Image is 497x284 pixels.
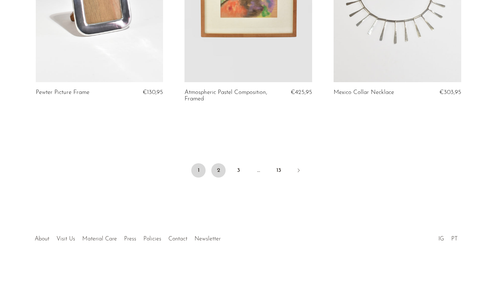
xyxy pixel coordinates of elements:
a: 13 [271,163,286,178]
a: Atmospheric Pastel Composition, Framed [184,89,270,103]
ul: Social Medias [435,230,461,244]
ul: Quick links [31,230,224,244]
span: … [251,163,266,178]
a: About [35,236,49,242]
a: Mexico Collar Necklace [334,89,394,96]
span: €425,95 [291,89,312,95]
span: €130,95 [143,89,163,95]
a: Visit Us [56,236,75,242]
a: IG [438,236,444,242]
a: 2 [211,163,226,178]
a: 3 [231,163,246,178]
a: Policies [143,236,161,242]
a: Press [124,236,136,242]
span: 1 [191,163,206,178]
a: Contact [168,236,187,242]
span: €303,95 [439,89,461,95]
a: Pewter Picture Frame [36,89,89,96]
a: Next [291,163,306,179]
a: Material Care [82,236,117,242]
a: PT [451,236,458,242]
